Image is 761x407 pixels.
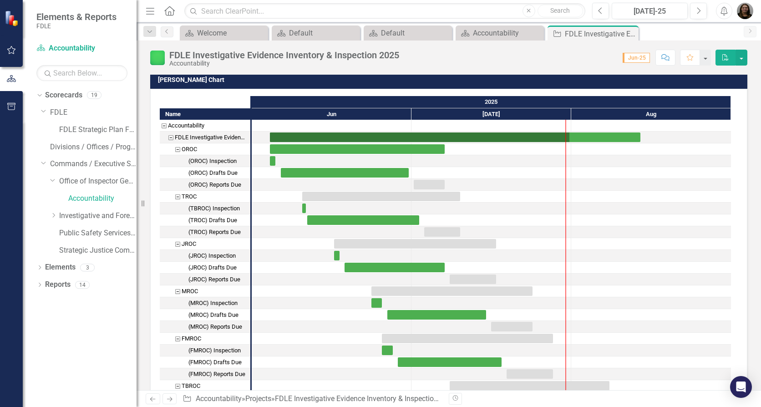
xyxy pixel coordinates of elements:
[160,143,250,155] div: Task: Start date: 2025-06-04 End date: 2025-07-07
[182,27,266,39] a: Welcome
[160,250,250,262] div: Task: Start date: 2025-06-16 End date: 2025-06-17
[45,280,71,290] a: Reports
[571,108,731,120] div: Aug
[160,179,250,191] div: Task: Start date: 2025-07-01 End date: 2025-07-07
[59,245,137,256] a: Strategic Justice Command FY 25/26
[160,333,250,345] div: Task: Start date: 2025-06-25 End date: 2025-07-28
[188,203,240,214] div: (TBROC) Inspection
[184,3,585,19] input: Search ClearPoint...
[160,250,250,262] div: (JROC) Inspection
[334,239,496,249] div: Task: Start date: 2025-06-16 End date: 2025-07-17
[160,179,250,191] div: (OROC) Reports Due
[565,28,636,40] div: FDLE Investigative Evidence Inventory & Inspection 2025
[160,333,250,345] div: FMROC
[160,368,250,380] div: (FMROC) Reports Due
[160,262,250,274] div: (JROC) Drafts Due
[160,274,250,285] div: (JROC) Reports Due
[188,155,237,167] div: (OROC) Inspection
[160,226,250,238] div: (TROC) Reports Due
[160,309,250,321] div: Task: Start date: 2025-06-26 End date: 2025-07-15
[730,376,752,398] div: Open Intercom Messenger
[188,274,240,285] div: (JROC) Reports Due
[36,22,117,30] small: FDLE
[160,191,250,203] div: Task: Start date: 2025-06-10 End date: 2025-07-10
[366,27,450,39] a: Default
[270,132,640,142] div: Task: Start date: 2025-06-04 End date: 2025-08-14
[168,120,204,132] div: Accountability
[281,168,409,178] div: Task: Start date: 2025-06-06 End date: 2025-06-30
[160,356,250,368] div: (FMROC) Drafts Due
[424,227,460,237] div: Task: Start date: 2025-07-03 End date: 2025-07-10
[538,5,583,17] button: Search
[252,108,411,120] div: Jun
[160,120,250,132] div: Task: Accountability Start date: 2025-06-04 End date: 2025-06-05
[302,192,460,201] div: Task: Start date: 2025-06-10 End date: 2025-07-10
[188,226,241,238] div: (TROC) Reports Due
[411,108,571,120] div: Jul
[59,176,137,187] a: Office of Inspector General FY 25/26
[160,214,250,226] div: Task: Start date: 2025-06-11 End date: 2025-07-02
[160,155,250,167] div: Task: Start date: 2025-06-04 End date: 2025-06-05
[371,286,533,296] div: Task: Start date: 2025-06-23 End date: 2025-07-24
[160,191,250,203] div: TROC
[36,43,127,54] a: Accountability
[615,6,685,17] div: [DATE]-25
[182,238,196,250] div: JROC
[398,357,502,367] div: Task: Start date: 2025-06-28 End date: 2025-07-18
[160,143,250,155] div: OROC
[160,321,250,333] div: Task: Start date: 2025-07-16 End date: 2025-07-24
[196,394,242,403] a: Accountability
[160,203,250,214] div: (TBROC) Inspection
[80,264,95,271] div: 3
[160,132,250,143] div: Task: Start date: 2025-06-04 End date: 2025-08-14
[160,345,250,356] div: (FMROC) Inspection
[160,262,250,274] div: Task: Start date: 2025-06-18 End date: 2025-07-07
[188,167,238,179] div: (OROC) Drafts Due
[371,298,382,308] div: Task: Start date: 2025-06-23 End date: 2025-06-25
[450,275,496,284] div: Task: Start date: 2025-07-08 End date: 2025-07-17
[188,179,241,191] div: (OROC) Reports Due
[45,262,76,273] a: Elements
[491,322,533,331] div: Task: Start date: 2025-07-16 End date: 2025-07-24
[274,27,358,39] a: Default
[160,321,250,333] div: (MROC) Reports Due
[275,394,456,403] div: FDLE Investigative Evidence Inventory & Inspection 2025
[737,3,753,19] button: Morgan Miller
[160,285,250,297] div: Task: Start date: 2025-06-23 End date: 2025-07-24
[550,7,570,14] span: Search
[188,214,237,226] div: (TROC) Drafts Due
[473,27,542,39] div: Accountability
[381,27,450,39] div: Default
[334,251,340,260] div: Task: Start date: 2025-06-16 End date: 2025-06-17
[183,394,442,404] div: » »
[188,250,236,262] div: (JROC) Inspection
[623,53,650,63] span: Jun-25
[612,3,688,19] button: [DATE]-25
[160,108,250,120] div: Name
[50,159,137,169] a: Commands / Executive Support Branch FY 25/26
[382,334,553,343] div: Task: Start date: 2025-06-25 End date: 2025-07-28
[182,143,197,155] div: OROC
[182,380,200,392] div: TBROC
[36,65,127,81] input: Search Below...
[158,76,743,83] h3: [PERSON_NAME] Chart
[160,132,250,143] div: FDLE Investigative Evidence Inventory & Inspection 2025
[160,155,250,167] div: (OROC) Inspection
[382,346,393,355] div: Task: Start date: 2025-06-25 End date: 2025-06-27
[50,142,137,153] a: Divisions / Offices / Programs
[188,309,238,321] div: (MROC) Drafts Due
[45,90,82,101] a: Scorecards
[160,380,250,392] div: Task: Start date: 2025-07-08 End date: 2025-08-08
[182,333,201,345] div: FMROC
[270,156,275,166] div: Task: Start date: 2025-06-04 End date: 2025-06-05
[302,203,306,213] div: Task: Start date: 2025-06-10 End date: 2025-06-10
[59,228,137,239] a: Public Safety Services FY 25/26
[59,211,137,221] a: Investigative and Forensic Services FY 25/26
[160,203,250,214] div: Task: Start date: 2025-06-10 End date: 2025-06-10
[160,345,250,356] div: Task: Start date: 2025-06-25 End date: 2025-06-27
[245,394,271,403] a: Projects
[169,60,399,67] div: Accountability
[188,321,242,333] div: (MROC) Reports Due
[188,297,238,309] div: (MROC) Inspection
[387,310,486,320] div: Task: Start date: 2025-06-26 End date: 2025-07-15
